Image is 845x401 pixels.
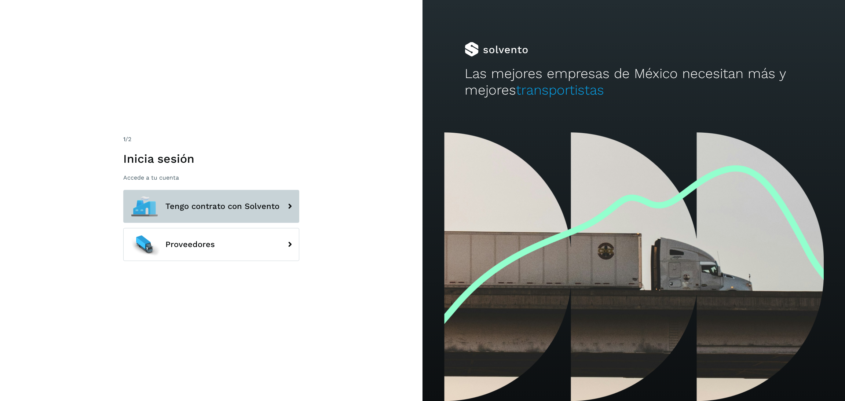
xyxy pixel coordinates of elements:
h1: Inicia sesión [123,152,299,166]
h2: Las mejores empresas de México necesitan más y mejores [465,66,803,98]
button: Tengo contrato con Solvento [123,190,299,223]
span: transportistas [516,82,604,98]
button: Proveedores [123,228,299,261]
span: Proveedores [165,240,215,249]
p: Accede a tu cuenta [123,174,299,181]
span: 1 [123,136,125,143]
span: Tengo contrato con Solvento [165,202,279,211]
div: /2 [123,135,299,144]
